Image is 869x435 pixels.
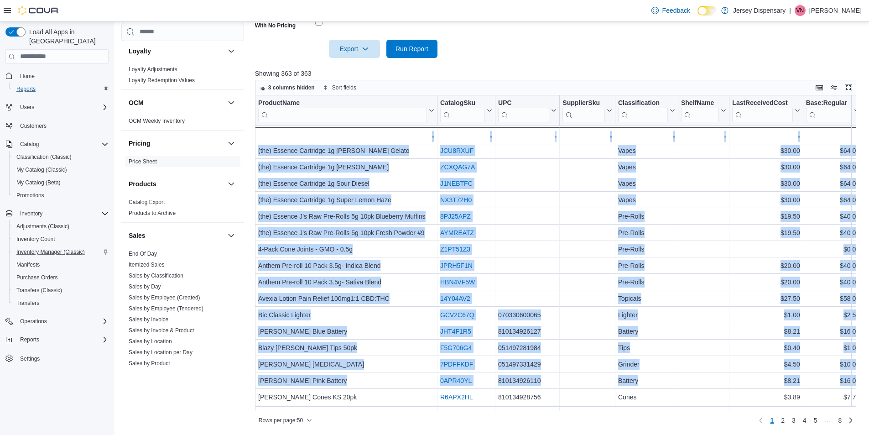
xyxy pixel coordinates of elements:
[16,316,51,327] button: Operations
[440,131,492,142] div: -
[129,47,151,56] h3: Loyalty
[814,416,817,425] span: 5
[129,305,203,312] a: Sales by Employee (Tendered)
[2,69,112,83] button: Home
[13,164,71,175] a: My Catalog (Classic)
[129,98,224,107] button: OCM
[781,416,785,425] span: 2
[9,220,112,233] button: Adjustments (Classic)
[129,117,185,125] span: OCM Weekly Inventory
[792,416,796,425] span: 3
[16,139,42,150] button: Catalog
[788,413,799,428] a: Page 3 of 8
[13,152,109,162] span: Classification (Classic)
[334,40,375,58] span: Export
[13,84,109,94] span: Reports
[16,261,40,268] span: Manifests
[268,84,315,91] span: 3 columns hidden
[796,5,804,16] span: VN
[733,5,786,16] p: Jersey Dispensary
[121,115,244,130] div: OCM
[129,360,170,367] span: Sales by Product
[16,120,109,131] span: Customers
[129,327,194,334] a: Sales by Invoice & Product
[9,297,112,309] button: Transfers
[16,139,109,150] span: Catalog
[129,231,224,240] button: Sales
[395,44,428,53] span: Run Report
[16,208,109,219] span: Inventory
[386,40,437,58] button: Run Report
[681,131,726,142] div: -
[329,40,380,58] button: Export
[121,248,244,405] div: Sales
[255,415,316,426] button: Rows per page:50
[755,415,766,426] button: Previous page
[16,102,38,113] button: Users
[648,1,694,20] a: Feedback
[20,122,47,130] span: Customers
[13,298,109,309] span: Transfers
[129,316,168,323] span: Sales by Invoice
[16,248,85,256] span: Inventory Manager (Classic)
[16,299,39,307] span: Transfers
[129,294,200,301] a: Sales by Employee (Created)
[766,413,777,428] button: Page 1 of 8
[13,221,109,232] span: Adjustments (Classic)
[13,164,109,175] span: My Catalog (Classic)
[755,413,856,428] nav: Pagination for preceding grid
[838,416,842,425] span: 8
[16,236,55,243] span: Inventory Count
[16,274,58,281] span: Purchase Orders
[13,259,109,270] span: Manifests
[16,71,38,82] a: Home
[13,246,88,257] a: Inventory Manager (Classic)
[13,190,48,201] a: Promotions
[129,316,168,323] a: Sales by Invoice
[319,82,360,93] button: Sort fields
[2,101,112,114] button: Users
[806,131,859,142] div: -
[129,210,176,217] span: Products to Archive
[129,210,176,216] a: Products to Archive
[20,73,35,80] span: Home
[13,221,73,232] a: Adjustments (Classic)
[814,82,825,93] button: Keyboard shortcuts
[16,316,109,327] span: Operations
[16,166,67,173] span: My Catalog (Classic)
[129,251,157,257] a: End Of Day
[2,119,112,132] button: Customers
[770,416,774,425] span: 1
[226,97,237,108] button: OCM
[13,285,109,296] span: Transfers (Classic)
[129,158,157,165] span: Price Sheet
[13,84,39,94] a: Reports
[9,151,112,163] button: Classification (Classic)
[662,6,690,15] span: Feedback
[562,131,612,142] div: -
[129,273,183,279] a: Sales by Classification
[828,82,839,93] button: Display options
[16,223,69,230] span: Adjustments (Classic)
[26,27,109,46] span: Load All Apps in [GEOGRAPHIC_DATA]
[13,234,109,245] span: Inventory Count
[129,360,170,367] a: Sales by Product
[13,298,43,309] a: Transfers
[9,258,112,271] button: Manifests
[732,131,800,142] div: -
[129,118,185,124] a: OCM Weekly Inventory
[129,338,172,345] a: Sales by Location
[129,77,195,84] a: Loyalty Redemption Values
[16,334,43,345] button: Reports
[13,272,109,283] span: Purchase Orders
[16,153,72,161] span: Classification (Classic)
[129,349,193,356] span: Sales by Location per Day
[9,284,112,297] button: Transfers (Classic)
[129,327,194,334] span: Sales by Invoice & Product
[20,141,39,148] span: Catalog
[803,416,807,425] span: 4
[121,156,244,171] div: Pricing
[16,85,36,93] span: Reports
[129,262,165,268] a: Itemized Sales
